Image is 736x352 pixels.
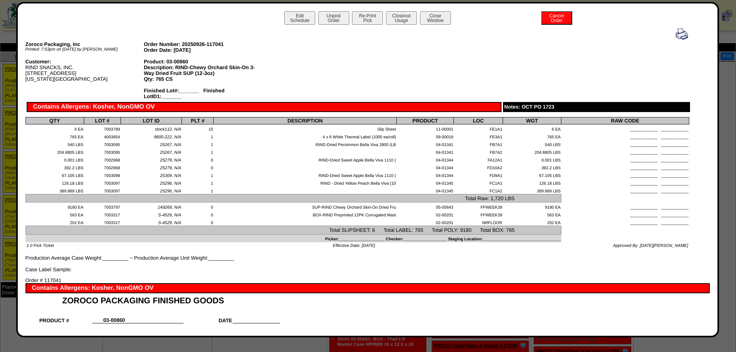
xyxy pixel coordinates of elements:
[182,140,213,148] td: 1
[454,148,503,155] td: FB7A2
[39,293,280,306] td: ZOROCO PACKAGING FINISHED GOODS
[214,140,396,148] td: RIND-Dried Persimmon Bella Viva 2800 (LB
[25,41,144,47] div: Zoroco Packaging, Inc
[25,117,84,124] th: QTY
[25,163,84,171] td: 392.2 LBS
[503,132,561,140] td: 765 EA
[158,221,181,225] span: S-4529, N/A
[561,163,689,171] td: ____________ ____________
[396,218,454,226] td: 02-00201
[25,132,84,140] td: 765 EA
[84,179,121,186] td: 7003097
[214,124,396,132] td: Slip Sheet
[84,202,121,210] td: 7003797
[25,210,84,218] td: 563 EA
[84,163,121,171] td: 7002968
[503,218,561,226] td: 202 EA
[84,117,121,124] th: LOT #
[25,148,84,155] td: 204.8805 LBS
[144,65,262,76] div: Description: RIND-Chewy Orchard Skin-On 3-Way Dried Fruit SUP (12-3oz)
[396,132,454,140] td: 09-00019
[84,186,121,194] td: 7003097
[214,171,396,179] td: RIND-Dried Sweet Apple Bella Viva 1110 (
[503,140,561,148] td: 540 LBS
[503,202,561,210] td: 9180 EA
[184,313,233,323] td: DATE
[386,11,417,25] button: CloseoutUsage
[182,155,213,163] td: 0
[158,205,181,210] span: 149269, N/A
[561,171,689,179] td: ____________ ____________
[214,202,396,210] td: SUP-RIND Chewy Orchard Skin-On Dried Fru
[613,243,688,248] span: Approved By: [DATE][PERSON_NAME]
[454,124,503,132] td: FE1A1
[144,88,262,99] div: Finished Lot#:_______ Finished LotID1:_______
[454,210,503,218] td: FFWEEK39
[160,173,181,178] span: 25309, N/A
[561,148,689,155] td: ____________ ____________
[420,11,451,25] button: CloseWindow
[454,171,503,179] td: FD9A1
[561,202,689,210] td: ____________ ____________
[25,140,84,148] td: 540 LBS
[25,179,84,186] td: 126.18 LBS
[25,226,561,234] td: Total SLIPSHEET: 6 Total LABEL: 765 Total POLY: 9180 Total BOX: 765
[318,11,349,25] button: UnpickOrder
[561,124,689,132] td: ____________ ____________
[182,163,213,171] td: 0
[27,102,502,112] div: Contains Allergens: Kosher, NonGMO OV
[454,218,503,226] td: NRFLOOR
[92,313,136,323] td: 03-00860
[184,323,233,334] td: SHIFT
[396,155,454,163] td: 04-01344
[419,17,452,23] a: CloseWindow
[676,28,688,40] img: print.gif
[561,210,689,218] td: ____________ ____________
[25,155,84,163] td: 0.001 LBS
[25,28,689,272] div: Production Average Case Weight:_________ ~ Production Average Unit Weight:_________ Case Label Sa...
[84,148,121,155] td: 7003095
[541,11,572,25] button: CancelOrder
[25,202,84,210] td: 9180 EA
[503,102,690,112] div: Notes: OCT PO 1723
[158,213,181,218] span: S-4529, N/A
[182,117,213,124] th: PLT #
[454,202,503,210] td: FFWEEK39
[25,59,144,65] div: Customer:
[561,117,689,124] th: RAW CODE
[503,124,561,132] td: 6 EA
[182,171,213,179] td: 1
[214,117,396,124] th: DESCRIPTION
[454,117,503,124] th: LOC
[121,117,182,124] th: LOT ID
[214,179,396,186] td: RIND - Dried Yellow Peach Bella Viva (10
[561,140,689,148] td: ____________ ____________
[396,186,454,194] td: 04-01345
[84,155,121,163] td: 7002968
[182,186,213,194] td: 1
[25,171,84,179] td: 67.105 LBS
[561,186,689,194] td: ____________ ____________
[84,132,121,140] td: 4003854
[84,124,121,132] td: 7003789
[396,210,454,218] td: 02-00201
[561,132,689,140] td: ____________ ____________
[160,166,181,170] span: 25279, N/A
[182,124,213,132] td: 15
[84,218,121,226] td: 7003317
[182,132,213,140] td: 1
[144,59,262,65] div: Product: 03-00860
[454,132,503,140] td: FE3A1
[160,143,181,147] span: 25267, N/A
[284,11,315,25] button: EditSchedule
[454,186,503,194] td: FC1A2
[396,171,454,179] td: 04-01344
[182,210,213,218] td: 0
[25,186,84,194] td: 389.889 LBS
[144,76,262,82] div: Qty: 765 CS
[39,323,93,334] td: PRODUCT DESC
[503,155,561,163] td: 0.001 LBS
[454,140,503,148] td: FB7A1
[396,140,454,148] td: 04-01341
[503,179,561,186] td: 126.18 LBS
